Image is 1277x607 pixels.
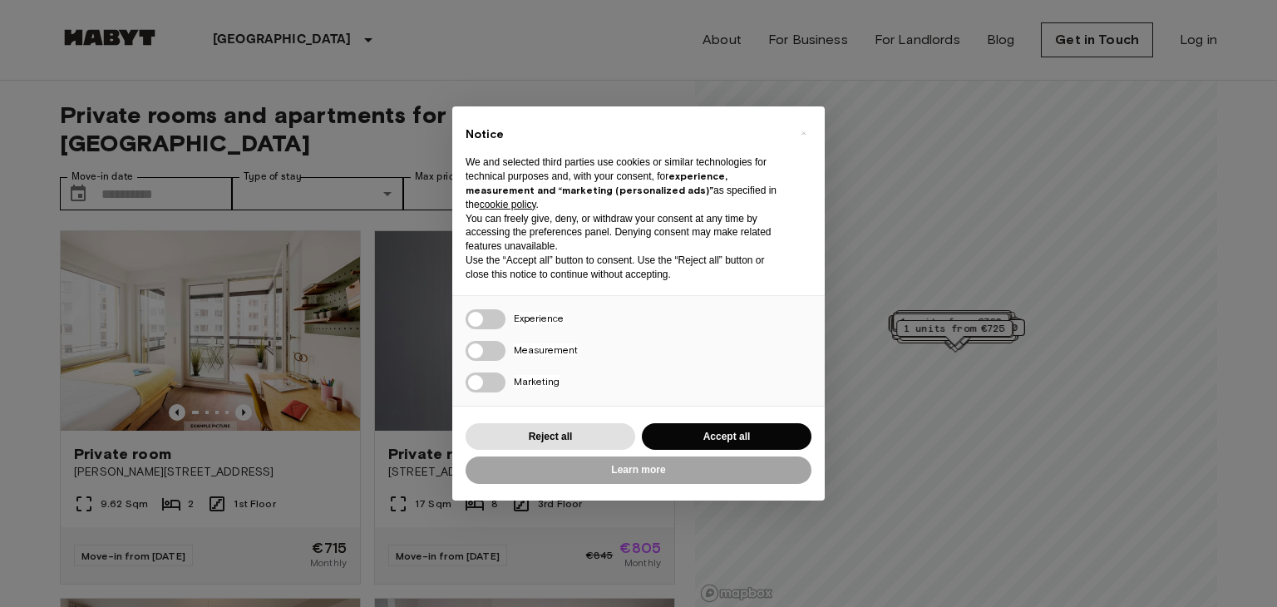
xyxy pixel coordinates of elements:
p: You can freely give, deny, or withdraw your consent at any time by accessing the preferences pane... [466,212,785,254]
button: Learn more [466,456,811,484]
button: Close this notice [790,120,816,146]
a: cookie policy [480,199,536,210]
p: We and selected third parties use cookies or similar technologies for technical purposes and, wit... [466,155,785,211]
strong: experience, measurement and “marketing (personalized ads)” [466,170,727,196]
span: × [801,123,806,143]
span: Measurement [514,343,578,356]
span: Experience [514,312,564,324]
button: Accept all [642,423,811,451]
button: Reject all [466,423,635,451]
h2: Notice [466,126,785,143]
span: Marketing [514,375,560,387]
p: Use the “Accept all” button to consent. Use the “Reject all” button or close this notice to conti... [466,254,785,282]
